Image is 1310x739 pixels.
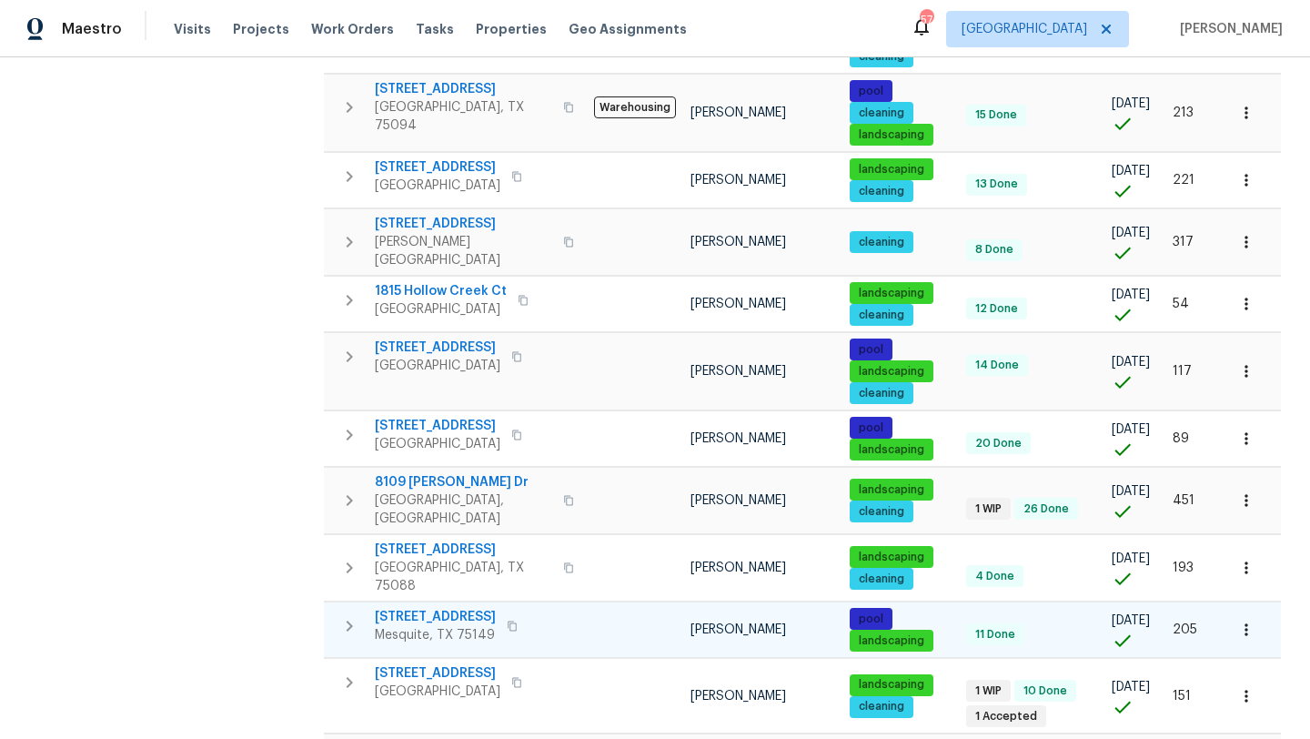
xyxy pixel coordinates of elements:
[1173,562,1194,574] span: 193
[968,683,1009,699] span: 1 WIP
[851,572,912,587] span: cleaning
[375,626,496,644] span: Mesquite, TX 75149
[375,473,552,491] span: 8109 [PERSON_NAME] Dr
[851,235,912,250] span: cleaning
[1173,690,1191,703] span: 151
[416,23,454,35] span: Tasks
[851,699,912,714] span: cleaning
[968,177,1025,192] span: 13 Done
[375,80,552,98] span: [STREET_ADDRESS]
[375,177,500,195] span: [GEOGRAPHIC_DATA]
[690,432,786,445] span: [PERSON_NAME]
[851,550,932,565] span: landscaping
[1112,485,1150,498] span: [DATE]
[375,233,552,269] span: [PERSON_NAME][GEOGRAPHIC_DATA]
[1112,165,1150,177] span: [DATE]
[1173,432,1189,445] span: 89
[1016,683,1074,699] span: 10 Done
[174,20,211,38] span: Visits
[1112,681,1150,693] span: [DATE]
[233,20,289,38] span: Projects
[569,20,687,38] span: Geo Assignments
[851,84,891,99] span: pool
[968,358,1026,373] span: 14 Done
[690,236,786,248] span: [PERSON_NAME]
[690,106,786,119] span: [PERSON_NAME]
[594,96,676,118] span: Warehousing
[968,501,1009,517] span: 1 WIP
[690,494,786,507] span: [PERSON_NAME]
[968,301,1025,317] span: 12 Done
[690,298,786,310] span: [PERSON_NAME]
[920,11,932,29] div: 57
[1112,423,1150,436] span: [DATE]
[375,435,500,453] span: [GEOGRAPHIC_DATA]
[690,690,786,703] span: [PERSON_NAME]
[1112,356,1150,369] span: [DATE]
[851,127,932,143] span: landscaping
[968,569,1022,584] span: 4 Done
[851,420,891,436] span: pool
[851,386,912,401] span: cleaning
[851,106,912,121] span: cleaning
[851,504,912,520] span: cleaning
[375,158,500,177] span: [STREET_ADDRESS]
[851,364,932,380] span: landscaping
[851,482,932,498] span: landscaping
[851,677,932,693] span: landscaping
[375,282,507,300] span: 1815 Hollow Creek Ct
[476,20,547,38] span: Properties
[1112,552,1150,565] span: [DATE]
[1173,174,1194,187] span: 221
[968,627,1023,643] span: 11 Done
[851,184,912,199] span: cleaning
[375,491,552,528] span: [GEOGRAPHIC_DATA], [GEOGRAPHIC_DATA]
[690,174,786,187] span: [PERSON_NAME]
[375,559,552,595] span: [GEOGRAPHIC_DATA], TX 75088
[851,162,932,177] span: landscaping
[375,98,552,135] span: [GEOGRAPHIC_DATA], TX 75094
[690,623,786,636] span: [PERSON_NAME]
[375,541,552,559] span: [STREET_ADDRESS]
[375,357,500,375] span: [GEOGRAPHIC_DATA]
[375,339,500,357] span: [STREET_ADDRESS]
[1173,623,1197,636] span: 205
[968,709,1044,724] span: 1 Accepted
[968,107,1024,123] span: 15 Done
[1016,501,1076,517] span: 26 Done
[1112,614,1150,627] span: [DATE]
[1173,106,1194,119] span: 213
[851,49,912,65] span: cleaning
[851,308,912,323] span: cleaning
[311,20,394,38] span: Work Orders
[1173,365,1192,378] span: 117
[962,20,1087,38] span: [GEOGRAPHIC_DATA]
[1173,298,1189,310] span: 54
[375,417,500,435] span: [STREET_ADDRESS]
[851,612,891,627] span: pool
[851,342,891,358] span: pool
[851,633,932,649] span: landscaping
[851,286,932,301] span: landscaping
[1173,20,1283,38] span: [PERSON_NAME]
[375,608,496,626] span: [STREET_ADDRESS]
[62,20,122,38] span: Maestro
[690,562,786,574] span: [PERSON_NAME]
[1112,97,1150,110] span: [DATE]
[851,442,932,458] span: landscaping
[375,664,500,683] span: [STREET_ADDRESS]
[968,436,1029,451] span: 20 Done
[375,300,507,319] span: [GEOGRAPHIC_DATA]
[690,365,786,378] span: [PERSON_NAME]
[375,215,552,233] span: [STREET_ADDRESS]
[1173,236,1194,248] span: 317
[375,683,500,701] span: [GEOGRAPHIC_DATA]
[1173,494,1194,507] span: 451
[1112,227,1150,239] span: [DATE]
[1112,289,1150,301] span: [DATE]
[968,242,1021,258] span: 8 Done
